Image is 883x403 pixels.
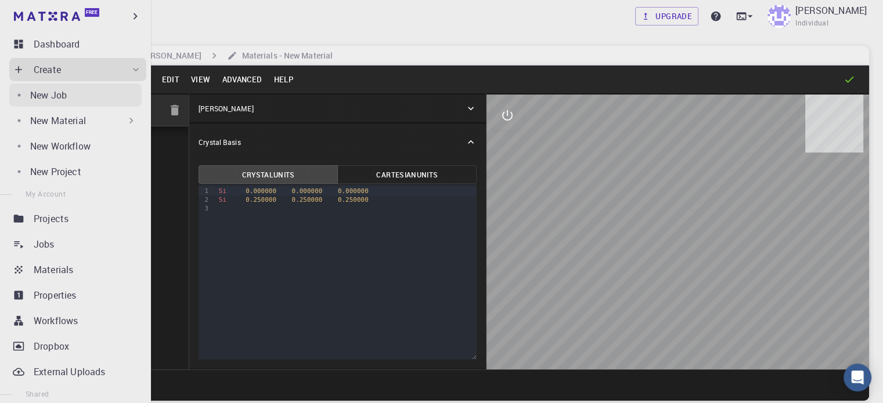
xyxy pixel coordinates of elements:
[9,360,146,383] a: External Uploads
[9,83,142,107] a: New Job
[9,207,146,230] a: Projects
[291,187,322,195] span: 0.000000
[795,3,867,17] p: [PERSON_NAME]
[199,137,240,147] p: Crystal Basis
[34,63,61,77] p: Create
[199,204,210,213] div: 3
[30,165,81,179] p: New Project
[34,339,69,353] p: Dropbox
[199,165,338,184] button: CrystalUnits
[767,5,791,28] img: aicha naboulsi
[156,70,185,89] button: Edit
[9,135,142,158] a: New Workflow
[9,233,146,256] a: Jobs
[9,258,146,281] a: Materials
[338,187,369,195] span: 0.000000
[337,165,477,184] button: CartesianUnits
[19,8,75,19] span: Assistance
[9,309,146,332] a: Workflows
[219,196,226,204] span: Si
[58,49,335,62] nav: breadcrumb
[9,109,142,132] div: New Material
[34,37,80,51] p: Dashboard
[246,187,276,195] span: 0.000000
[26,189,66,198] span: My Account
[246,196,276,204] span: 0.250000
[219,187,226,195] span: Si
[26,389,49,398] span: Shared
[133,49,201,62] h6: [PERSON_NAME]
[795,17,828,29] span: Individual
[237,49,333,62] h6: Materials - New Material
[34,212,69,226] p: Projects
[34,365,105,379] p: External Uploads
[199,103,253,114] p: [PERSON_NAME]
[9,160,142,183] a: New Project
[199,195,210,204] div: 2
[30,88,67,102] p: New Job
[635,7,698,26] a: Upgrade
[9,32,146,56] a: Dashboard
[216,70,268,89] button: Advanced
[291,196,322,204] span: 0.250000
[844,364,871,391] div: Open Intercom Messenger
[34,314,78,328] p: Workflows
[14,12,80,21] img: logo
[9,335,146,358] a: Dropbox
[338,196,369,204] span: 0.250000
[189,124,486,161] div: Crystal Basis
[9,284,146,307] a: Properties
[34,263,73,277] p: Materials
[185,70,217,89] button: View
[189,95,486,122] div: [PERSON_NAME]
[199,187,210,195] div: 1
[30,114,86,128] p: New Material
[30,139,91,153] p: New Workflow
[268,70,299,89] button: Help
[34,237,55,251] p: Jobs
[34,288,77,302] p: Properties
[9,58,146,81] div: Create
